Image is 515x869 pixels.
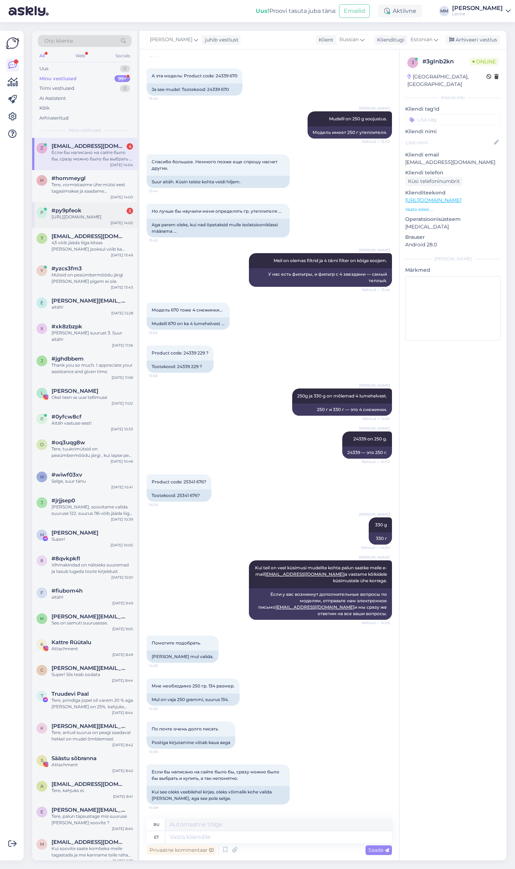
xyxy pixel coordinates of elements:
div: Aga parem oleks, kui nad õpetaksid mulle isolatsiooniklassi määrama ... [147,219,290,237]
div: Mudelil 670 on ka 4 lumehelvest ... [147,318,230,330]
div: [DATE] 9:49 [112,600,133,606]
span: Мне необходимо 250 гр. 134 размер. [152,683,235,689]
span: helen.kaldamae.001@gmail.com [51,613,126,620]
span: Nähtud ✓ 14:05 [362,620,390,626]
span: f [40,590,43,595]
span: h [40,616,44,621]
div: [PERSON_NAME] mul valida. [147,651,219,663]
span: Mudelil on 250 g soojustus. [329,116,387,121]
div: et [154,831,159,843]
div: 0 [120,85,130,92]
span: Nähtud ✓ 14:02 [362,459,390,464]
div: Tootekood: 24339 229 ? [147,361,214,373]
div: Thank you so much. I appreciate your assistance and given time. [51,362,133,375]
span: 13:53 [149,330,176,335]
a: [PERSON_NAME]Lenne [452,5,511,17]
span: cathy.ojaste@gmail.com [51,665,126,671]
div: Postiga kirjutamine võtab kaua aega [147,737,235,749]
div: [DATE] 8:42 [112,742,133,748]
div: 24339 — это 250 г. [342,446,392,459]
span: evelin.merisalu.001@mail.ee [51,807,126,813]
span: j [41,358,43,363]
div: Tere, kahjuks ei. [51,787,133,794]
div: 4 [127,143,133,150]
span: Nähtud ✓ 14:04 [361,545,390,550]
p: [EMAIL_ADDRESS][DOMAIN_NAME] [405,159,501,166]
div: Если бы написано на сайте было бы, сразу можно было бы выбрать и купить, а так непонятно. [51,149,133,162]
span: Но лучше бы научили меня определять гр. утеплителя ... [152,208,281,214]
span: [PERSON_NAME] [359,383,390,388]
div: Tootekood: 25341 676? [147,489,211,502]
span: Estonian [411,36,432,44]
span: [PERSON_NAME] [150,36,192,44]
span: Nähtud ✓ 13:43 [362,139,390,144]
span: [PERSON_NAME] [359,247,390,253]
p: Kliendi email [405,151,501,159]
span: 13:44 [149,188,176,194]
span: Saada [368,847,389,853]
p: Kliendi telefon [405,169,501,177]
div: aitäh! [51,304,133,310]
div: Super! [51,536,133,542]
span: z [40,145,43,151]
p: [MEDICAL_DATA] [405,223,501,231]
span: mariliis8@ocloud.com [51,839,126,845]
div: [DATE] 10:05 [111,542,133,548]
div: [DATE] 8:37 [113,858,133,864]
div: [DATE] 11:06 [112,375,133,380]
div: 0 [120,65,130,72]
span: 8 [40,558,43,563]
div: Proovi tasuta juba täna: [256,7,336,15]
div: Attachment [51,646,133,652]
span: Помогите подобрать. [152,640,201,646]
span: m [40,841,44,847]
span: [PERSON_NAME] [359,512,390,517]
span: 13:40 [149,96,176,101]
span: #jghdbbem [51,356,84,362]
span: 14:05 [149,706,176,711]
span: 13:45 [149,238,176,243]
span: Truudevi Paal [51,691,89,697]
div: Kui see oleks veebilehel kirjas, oleks võimalik kohe valida [PERSON_NAME], aga see pole selge. [147,786,290,805]
div: [PERSON_NAME], soovitame valida suuruse 122. suurus 116 võib jääda liiga [PERSON_NAME] traksipüks... [51,504,133,517]
div: Tere, prindiga jopel oli varem 20 % aga [PERSON_NAME] on 25%. kahjuks suuremat allahindlust antud... [51,697,133,710]
div: Tiimi vestlused [39,85,74,92]
div: Mul on vaja 250 grammi, suurus 134. [147,694,240,706]
span: Minu vestlused [69,127,101,134]
span: Merilin Lall [51,530,98,536]
span: 14:06 [149,805,176,810]
div: Tere, palun täpsustage mis suuruse [PERSON_NAME] soovite ? [51,813,133,826]
span: #xk8zbzpk [51,323,82,330]
div: Privaatne kommentaar [147,845,216,855]
p: Klienditeekond [405,189,501,197]
div: [DATE] 13:49 [111,252,133,258]
span: x [40,326,43,331]
div: Если у вас возникнут дополнительные вопросы по моделям, отправьте нам электронное письмо и мы сра... [249,588,392,620]
span: Online [470,58,499,66]
div: [DATE] 10:01 [111,575,133,580]
div: [DATE] 8:42 [112,768,133,773]
div: MM [439,6,449,16]
span: Tamsalukairi99@gmail.com [51,233,126,240]
span: o [40,442,44,447]
span: #8qvkpkfl [51,555,80,562]
div: 250 г и 330 г — это 4 снежинки. [292,404,392,416]
span: e [40,300,43,305]
span: [PERSON_NAME] [359,555,390,560]
span: Kui teil on veel küsimusi mudelite kohta palun saatke meile e-mail ja vastame kõikidele küsimuste... [255,565,388,583]
div: 330 г [369,532,392,545]
div: [DATE] 14:03 [111,194,133,200]
span: Product code: 25341 676? [152,479,206,484]
span: 3 [412,60,414,65]
div: Küsi telefoninumbrit [405,177,463,186]
span: Meil on olemas filtrid ja 4 tärni filter on kòige soojem. [274,258,387,263]
span: k [40,725,44,731]
span: M [40,532,44,537]
span: #wiwf03xv [51,472,82,478]
span: a [40,783,44,789]
span: По почте очень долго писать [152,726,218,732]
span: w [40,474,44,479]
div: Kui soovite saate kombeka meile tagastada ja me kanname teile raha tagasi , uus soovitud suurus t... [51,845,133,858]
div: [URL][DOMAIN_NAME] [51,214,133,220]
span: #yzcs3fm3 [51,265,82,272]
